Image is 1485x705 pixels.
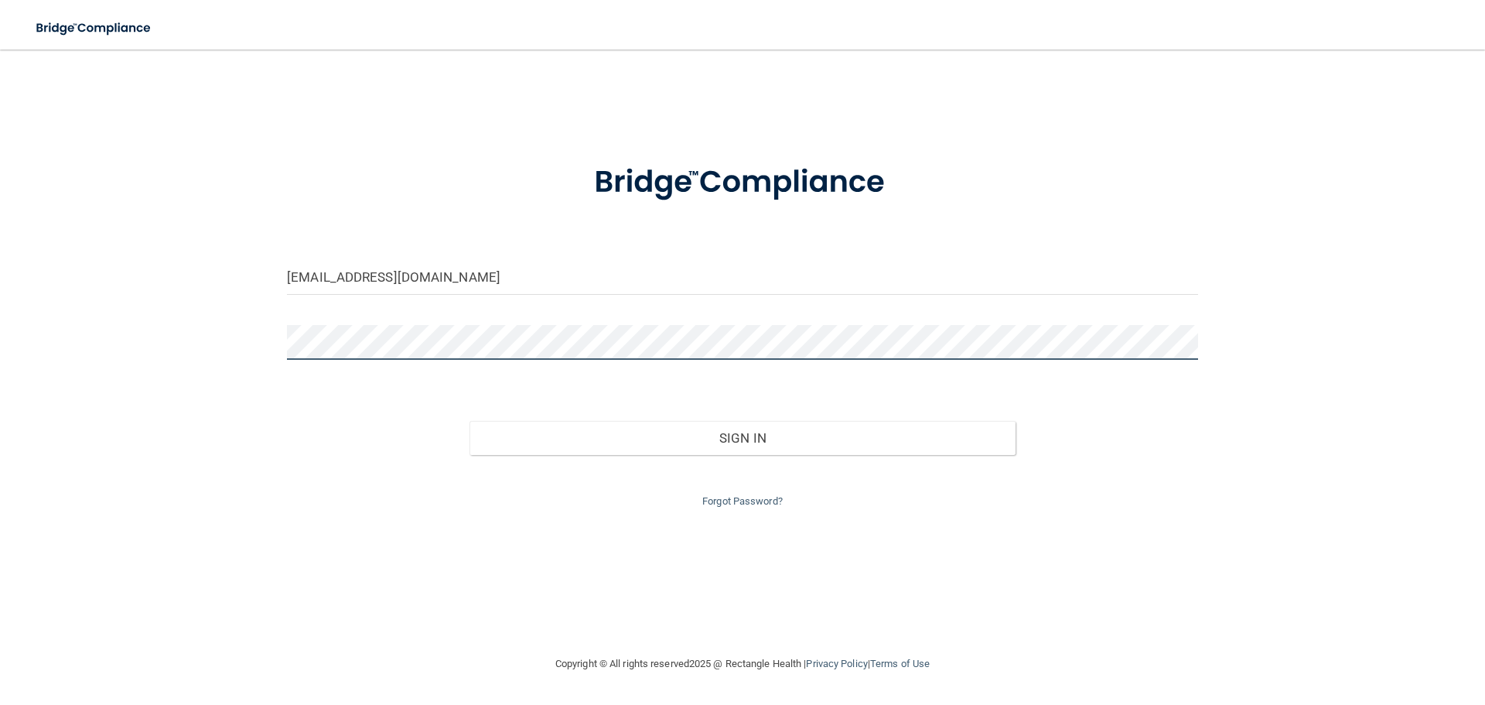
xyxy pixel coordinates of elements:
[1217,595,1466,657] iframe: Drift Widget Chat Controller
[562,142,923,223] img: bridge_compliance_login_screen.278c3ca4.svg
[702,495,783,507] a: Forgot Password?
[287,260,1198,295] input: Email
[469,421,1016,455] button: Sign In
[460,639,1025,689] div: Copyright © All rights reserved 2025 @ Rectangle Health | |
[806,658,867,669] a: Privacy Policy
[870,658,930,669] a: Terms of Use
[23,12,166,44] img: bridge_compliance_login_screen.278c3ca4.svg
